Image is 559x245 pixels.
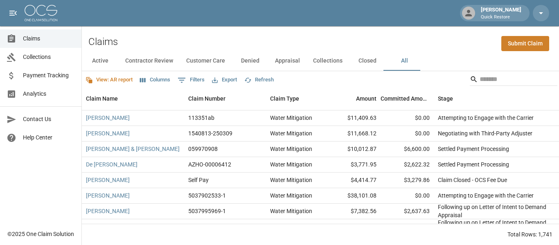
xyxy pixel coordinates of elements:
div: Claim Number [188,87,225,110]
div: $0.00 [381,126,434,142]
div: Water Mitigation [270,207,312,215]
span: Collections [23,53,75,61]
div: 5037995969-1 [188,207,226,215]
div: Committed Amount [381,87,430,110]
button: Active [82,51,119,71]
div: $3,771.95 [327,157,381,173]
div: Water Mitigation [270,129,312,137]
div: Claim Name [82,87,184,110]
button: open drawer [5,5,21,21]
div: Attempting to Engage with the Carrier [438,191,534,200]
div: $17,828.48 [327,219,381,235]
a: [PERSON_NAME] & [PERSON_NAME] [86,145,180,153]
div: $0.00 [381,110,434,126]
a: [PERSON_NAME] [86,191,130,200]
span: Analytics [23,90,75,98]
a: [PERSON_NAME] [86,129,130,137]
div: Claim Number [184,87,266,110]
div: $4,414.77 [327,173,381,188]
button: Contractor Review [119,51,180,71]
button: Appraisal [268,51,307,71]
div: [PERSON_NAME] [478,6,525,20]
div: dynamic tabs [82,51,559,71]
div: Search [470,73,557,88]
div: Claim Closed - OCS Fee Due [438,176,507,184]
div: Amount [327,87,381,110]
h2: Claims [88,36,118,48]
span: Payment Tracking [23,71,75,80]
a: De [PERSON_NAME] [86,160,137,169]
img: ocs-logo-white-transparent.png [25,5,57,21]
button: Show filters [176,74,207,87]
div: 06-87R3-70X [188,223,222,231]
div: Water Mitigation [270,176,312,184]
button: View: AR report [83,74,135,86]
a: [PERSON_NAME] [86,176,130,184]
div: Stage [434,87,557,110]
div: Settled Payment Processing [438,145,509,153]
a: [PERSON_NAME] [86,223,130,231]
div: Total Rows: 1,741 [507,230,552,238]
button: Collections [307,51,349,71]
div: Claim Type [266,87,327,110]
div: $2,622.32 [381,157,434,173]
div: Water Mitigation [270,145,312,153]
span: Claims [23,34,75,43]
button: Export [210,74,239,86]
button: Select columns [138,74,172,86]
a: [PERSON_NAME] [86,207,130,215]
div: Committed Amount [381,87,434,110]
div: $11,668.12 [327,126,381,142]
div: Claim Name [86,87,118,110]
div: $10,012.87 [327,142,381,157]
span: Help Center [23,133,75,142]
div: Settled Payment Processing [438,160,509,169]
div: Water Mitigation [270,160,312,169]
a: [PERSON_NAME] [86,114,130,122]
div: Stage [438,87,453,110]
div: 1540813-250309 [188,129,232,137]
span: Contact Us [23,115,75,124]
div: $0.00 [381,188,434,204]
button: Refresh [242,74,276,86]
div: Amount [356,87,376,110]
a: Submit Claim [501,36,549,51]
div: $3,279.86 [381,173,434,188]
div: 113351ab [188,114,214,122]
div: Water Mitigation [270,191,312,200]
div: Water Mitigation [270,114,312,122]
button: Denied [232,51,268,71]
div: AZHO-00006412 [188,160,231,169]
div: Claim Type [270,87,299,110]
p: Quick Restore [481,14,521,21]
div: $11,409.63 [327,110,381,126]
div: $3,818.33 [381,219,434,235]
div: Negotiating with Third-Party Adjuster [438,129,532,137]
div: Water Mitigation [270,223,312,231]
div: $7,382.56 [327,204,381,219]
div: $6,600.00 [381,142,434,157]
div: $38,101.08 [327,188,381,204]
div: 5037902533-1 [188,191,226,200]
div: 059970908 [188,145,218,153]
div: © 2025 One Claim Solution [7,230,74,238]
div: Self Pay [188,176,209,184]
div: $2,637.63 [381,204,434,219]
button: Closed [349,51,386,71]
button: Customer Care [180,51,232,71]
div: Following up on Letter of Intent to Demand Appraisal [438,203,552,219]
button: All [386,51,423,71]
div: Attempting to Engage with the Carrier [438,114,534,122]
